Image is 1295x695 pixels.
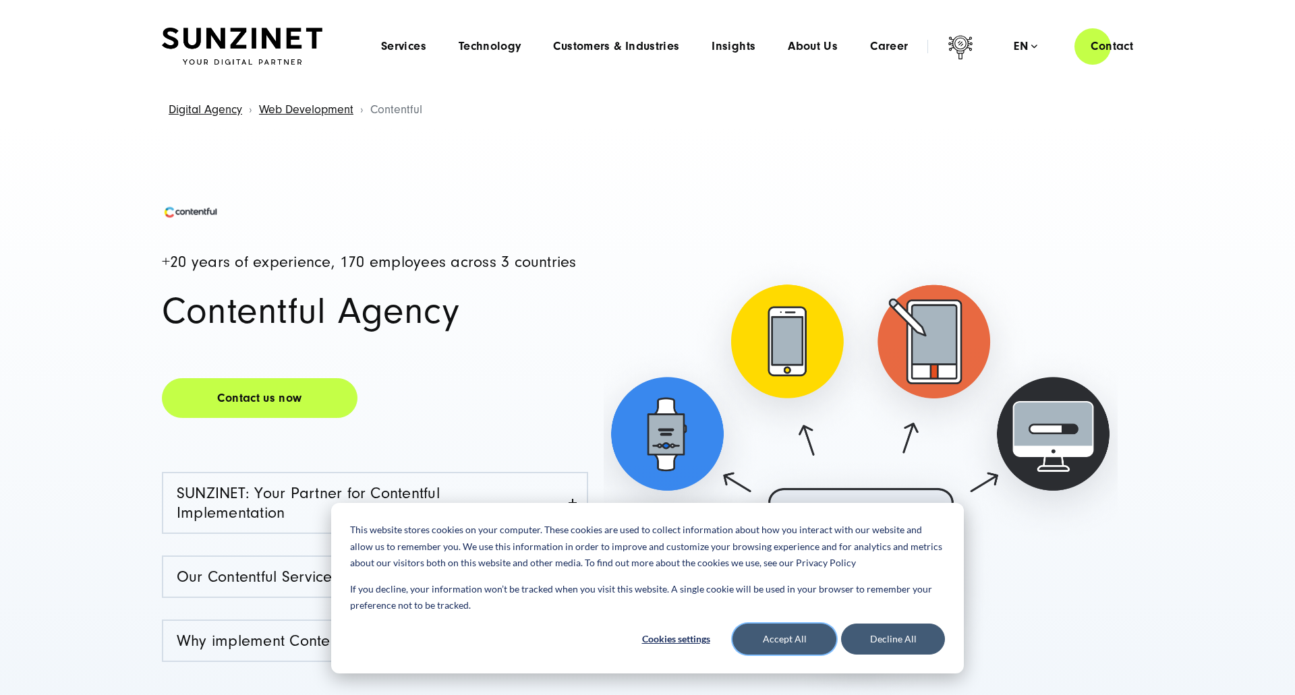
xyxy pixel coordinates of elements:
[259,102,353,117] a: Web Development
[1074,27,1149,65] a: Contact
[162,28,322,65] img: SUNZINET Full Service Digital Agentur
[841,624,945,655] button: Decline All
[370,102,422,117] span: Contentful
[163,473,587,533] a: SUNZINET: Your Partner for Contentful Implementation
[162,293,588,330] h1: Contentful Agency
[553,40,679,53] a: Customers & Industries
[169,102,242,117] a: Digital Agency
[350,581,945,614] p: If you decline, your information won’t be tracked when you visit this website. A single cookie wi...
[381,40,426,53] a: Services
[624,624,728,655] button: Cookies settings
[163,557,587,597] a: Our Contentful Services
[331,503,964,673] div: Cookie banner
[712,40,755,53] a: Insights
[870,40,908,53] a: Career
[732,624,836,655] button: Accept All
[459,40,521,53] a: Technology
[162,202,219,223] img: Contentful Logo in blau, gelb, rot und schwarz - Digitalagentur SUNZINET - Contentful CMS Partner...
[350,522,945,572] p: This website stores cookies on your computer. These cookies are used to collect information about...
[1014,40,1037,53] div: en
[162,378,357,418] a: Contact us now
[162,254,588,271] h4: +20 years of experience, 170 employees across 3 countries
[788,40,838,53] a: About Us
